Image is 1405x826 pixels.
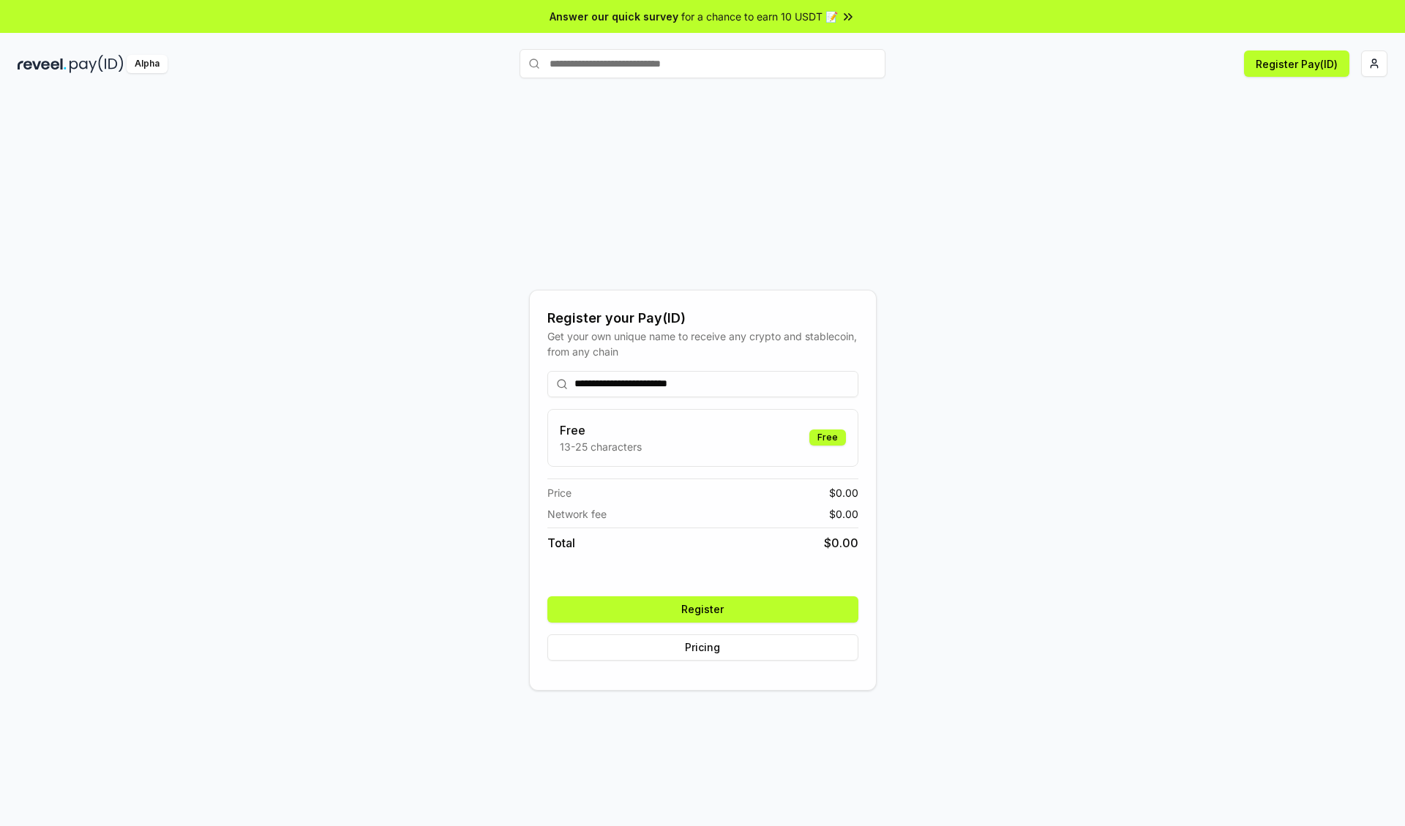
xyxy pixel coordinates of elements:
[547,328,858,359] div: Get your own unique name to receive any crypto and stablecoin, from any chain
[127,55,168,73] div: Alpha
[547,596,858,623] button: Register
[547,308,858,328] div: Register your Pay(ID)
[829,506,858,522] span: $ 0.00
[809,429,846,446] div: Free
[681,9,838,24] span: for a chance to earn 10 USDT 📝
[560,439,642,454] p: 13-25 characters
[547,534,575,552] span: Total
[18,55,67,73] img: reveel_dark
[70,55,124,73] img: pay_id
[829,485,858,500] span: $ 0.00
[547,506,607,522] span: Network fee
[1244,50,1349,77] button: Register Pay(ID)
[547,634,858,661] button: Pricing
[550,9,678,24] span: Answer our quick survey
[824,534,858,552] span: $ 0.00
[560,421,642,439] h3: Free
[547,485,572,500] span: Price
